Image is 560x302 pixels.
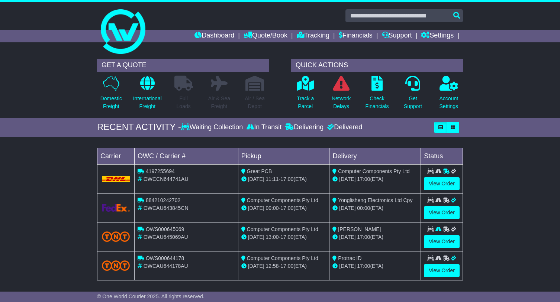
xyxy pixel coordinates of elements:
[102,204,130,212] img: GetCarrierServiceLogo
[144,263,188,269] span: OWCAU644178AU
[238,148,329,164] td: Pickup
[296,75,314,114] a: Track aParcel
[245,123,283,131] div: In Transit
[280,205,293,211] span: 17:00
[403,75,422,114] a: GetSupport
[424,264,460,277] a: View Order
[338,226,381,232] span: [PERSON_NAME]
[339,176,355,182] span: [DATE]
[133,95,162,110] p: International Freight
[421,30,454,42] a: Settings
[266,205,279,211] span: 09:00
[247,255,318,261] span: Computer Components Pty Ltd
[332,175,418,183] div: (ETA)
[194,30,234,42] a: Dashboard
[266,176,279,182] span: 11:11
[245,95,265,110] p: Air / Sea Depot
[97,293,205,299] span: © One World Courier 2025. All rights reserved.
[332,262,418,270] div: (ETA)
[291,59,463,72] div: QUICK ACTIONS
[247,226,318,232] span: Computer Components Pty Ltd
[280,234,293,240] span: 17:00
[241,233,326,241] div: - (ETA)
[331,75,351,114] a: NetworkDelays
[146,168,175,174] span: 4197255694
[404,95,422,110] p: Get Support
[338,197,412,203] span: Yonglisheng Electronics Ltd Cpy
[382,30,412,42] a: Support
[144,234,188,240] span: OWCAU645069AU
[332,204,418,212] div: (ETA)
[332,95,351,110] p: Network Delays
[329,148,421,164] td: Delivery
[424,177,460,190] a: View Order
[338,255,361,261] span: Protrac ID
[440,95,458,110] p: Account Settings
[247,168,272,174] span: Great PCB
[146,255,184,261] span: OWS000644178
[338,168,409,174] span: Computer Components Pty Ltd
[146,226,184,232] span: OWS000645069
[133,75,162,114] a: InternationalFreight
[339,263,355,269] span: [DATE]
[144,176,189,182] span: OWCCN644741AU
[144,205,189,211] span: OWCAU643845CN
[248,176,264,182] span: [DATE]
[100,75,122,114] a: DomesticFreight
[102,260,130,270] img: TNT_Domestic.png
[247,197,318,203] span: Computer Components Pty Ltd
[248,205,264,211] span: [DATE]
[146,197,180,203] span: 884210242702
[97,59,269,72] div: GET A QUOTE
[366,95,389,110] p: Check Financials
[208,95,230,110] p: Air & Sea Freight
[280,176,293,182] span: 17:00
[248,263,264,269] span: [DATE]
[424,206,460,219] a: View Order
[241,175,326,183] div: - (ETA)
[339,30,373,42] a: Financials
[244,30,287,42] a: Quote/Book
[181,123,245,131] div: Waiting Collection
[97,148,135,164] td: Carrier
[241,262,326,270] div: - (ETA)
[97,122,181,133] div: RECENT ACTIVITY -
[266,234,279,240] span: 13:00
[357,205,370,211] span: 00:00
[280,263,293,269] span: 17:00
[339,234,355,240] span: [DATE]
[357,263,370,269] span: 17:00
[174,95,193,110] p: Full Loads
[365,75,389,114] a: CheckFinancials
[102,176,130,182] img: DHL.png
[297,95,314,110] p: Track a Parcel
[100,95,122,110] p: Domestic Freight
[283,123,325,131] div: Delivering
[102,231,130,241] img: TNT_Domestic.png
[297,30,329,42] a: Tracking
[135,148,238,164] td: OWC / Carrier #
[325,123,362,131] div: Delivered
[241,204,326,212] div: - (ETA)
[357,176,370,182] span: 17:00
[424,235,460,248] a: View Order
[421,148,463,164] td: Status
[332,233,418,241] div: (ETA)
[248,234,264,240] span: [DATE]
[266,263,279,269] span: 12:58
[439,75,459,114] a: AccountSettings
[357,234,370,240] span: 17:00
[339,205,355,211] span: [DATE]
